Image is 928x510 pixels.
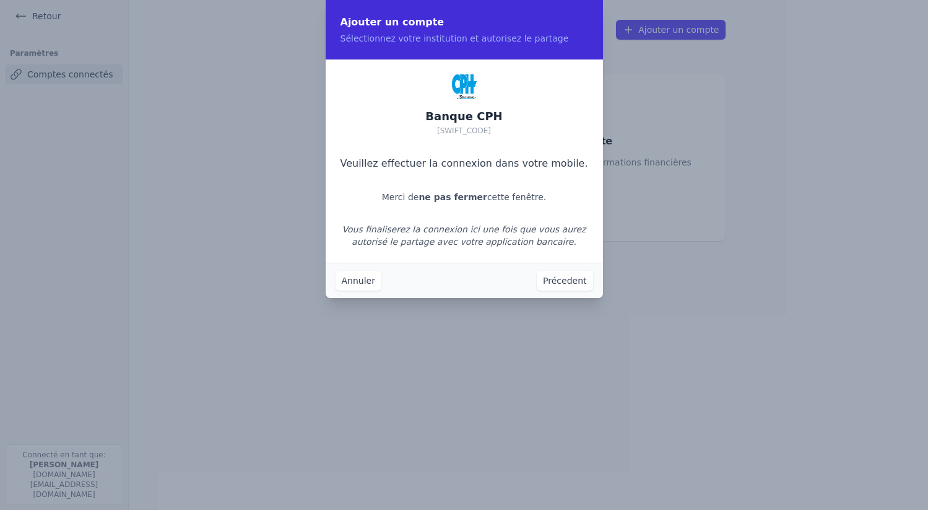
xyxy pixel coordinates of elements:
[425,109,502,124] h2: Banque CPH
[336,271,381,291] button: Annuler
[452,74,477,99] img: Banque CPH
[336,223,593,248] p: Vous finaliserez la connexion ici une fois que vous aurez autorisé le partage avec votre applicat...
[418,192,487,202] strong: ne pas fermer
[340,32,588,45] p: Sélectionnez votre institution et autorisez le partage
[340,156,588,171] p: Veuillez effectuer la connexion dans votre mobile.
[340,15,588,30] h2: Ajouter un compte
[537,271,592,291] button: Précedent
[382,191,547,203] p: Merci de cette fenêtre.
[437,126,491,135] span: [SWIFT_CODE]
